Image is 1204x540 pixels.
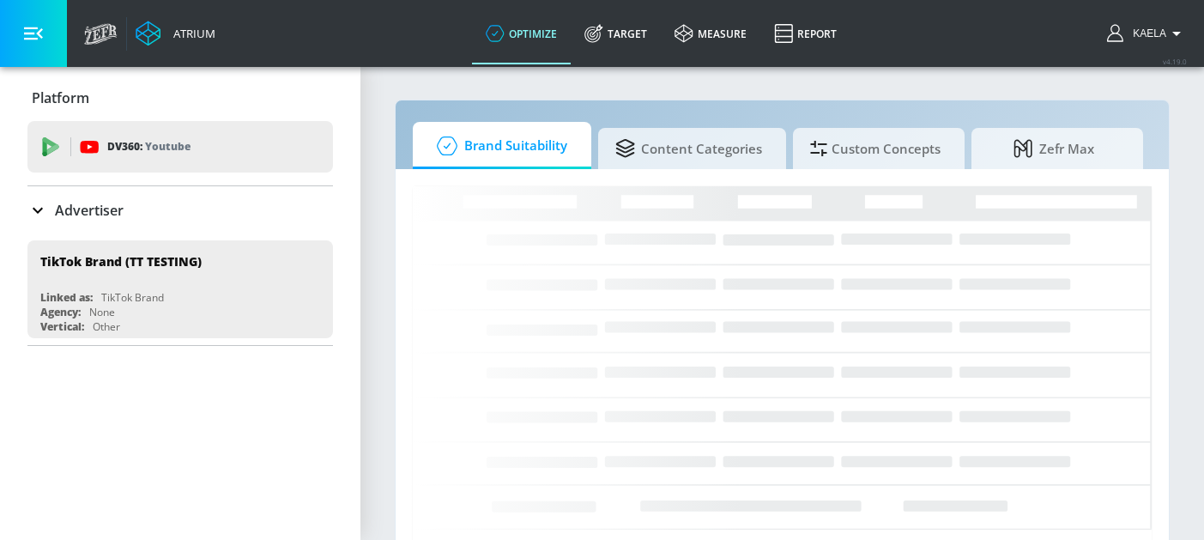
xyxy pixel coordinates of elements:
[27,240,333,338] div: TikTok Brand (TT TESTING)Linked as:TikTok BrandAgency:NoneVertical:Other
[1163,57,1187,66] span: v 4.19.0
[40,305,81,319] div: Agency:
[40,290,93,305] div: Linked as:
[40,319,84,334] div: Vertical:
[989,128,1119,169] span: Zefr Max
[430,125,567,167] span: Brand Suitability
[1126,27,1166,39] span: login as: kaela.richards@zefr.com
[571,3,661,64] a: Target
[166,26,215,41] div: Atrium
[89,305,115,319] div: None
[661,3,760,64] a: measure
[810,128,941,169] span: Custom Concepts
[27,74,333,122] div: Platform
[40,253,202,270] div: TikTok Brand (TT TESTING)
[136,21,215,46] a: Atrium
[27,186,333,234] div: Advertiser
[760,3,850,64] a: Report
[1107,23,1187,44] button: Kaela
[55,201,124,220] p: Advertiser
[472,3,571,64] a: optimize
[27,121,333,173] div: DV360: Youtube
[93,319,120,334] div: Other
[101,290,164,305] div: TikTok Brand
[107,137,191,156] p: DV360:
[145,137,191,155] p: Youtube
[615,128,762,169] span: Content Categories
[32,88,89,107] p: Platform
